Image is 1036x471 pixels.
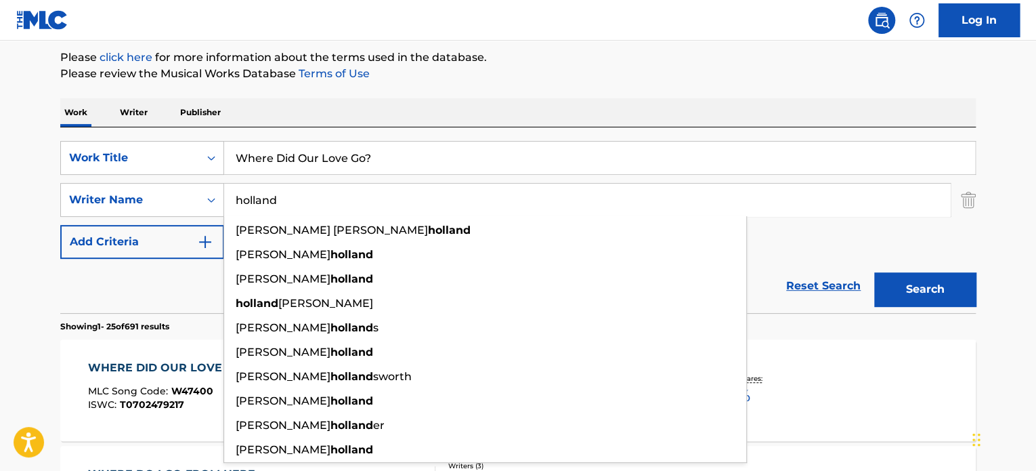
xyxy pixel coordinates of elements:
img: search [873,12,890,28]
div: Writers ( 3 ) [448,461,653,471]
strong: holland [330,272,373,285]
img: 9d2ae6d4665cec9f34b9.svg [197,234,213,250]
strong: holland [330,370,373,383]
strong: holland [330,419,373,432]
p: Showing 1 - 25 of 691 results [60,321,169,333]
span: W47400 [171,385,213,397]
span: [PERSON_NAME] [236,370,330,383]
span: [PERSON_NAME] [PERSON_NAME] [236,224,428,237]
span: [PERSON_NAME] [236,346,330,359]
span: sworth [373,370,412,383]
a: Reset Search [779,271,867,301]
a: Terms of Use [296,67,370,80]
span: [PERSON_NAME] [236,272,330,285]
span: er [373,419,385,432]
span: [PERSON_NAME] [236,321,330,334]
span: [PERSON_NAME] [236,443,330,456]
span: s [373,321,379,334]
a: Log In [938,3,1020,37]
a: WHERE DID OUR LOVE GOMLC Song Code:W47400ISWC:T0702479217Writers (3)[PERSON_NAME] [PERSON_NAME] [... [60,340,976,441]
a: click here [100,51,152,64]
p: Please review the Musical Works Database [60,66,976,82]
button: Search [874,272,976,306]
strong: holland [330,443,373,456]
button: Add Criteria [60,225,224,259]
span: [PERSON_NAME] [236,394,330,407]
a: Public Search [868,7,895,34]
div: Help [903,7,930,34]
div: Drag [972,419,980,460]
span: [PERSON_NAME] [278,297,373,310]
strong: holland [428,224,471,237]
p: Work [60,98,91,127]
img: help [909,12,925,28]
p: Writer [116,98,152,127]
strong: holland [330,346,373,359]
div: WHERE DID OUR LOVE GO [88,360,250,376]
form: Search Form [60,141,976,313]
span: [PERSON_NAME] [236,419,330,432]
span: T0702479217 [120,398,184,411]
span: ISWC : [88,398,120,411]
strong: holland [330,248,373,261]
img: Delete Criterion [961,183,976,217]
p: Please for more information about the terms used in the database. [60,49,976,66]
div: Writer Name [69,192,191,208]
img: MLC Logo [16,10,68,30]
strong: holland [236,297,278,310]
p: Publisher [176,98,225,127]
strong: holland [330,321,373,334]
span: MLC Song Code : [88,385,171,397]
iframe: Chat Widget [968,406,1036,471]
div: Work Title [69,150,191,166]
span: [PERSON_NAME] [236,248,330,261]
strong: holland [330,394,373,407]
